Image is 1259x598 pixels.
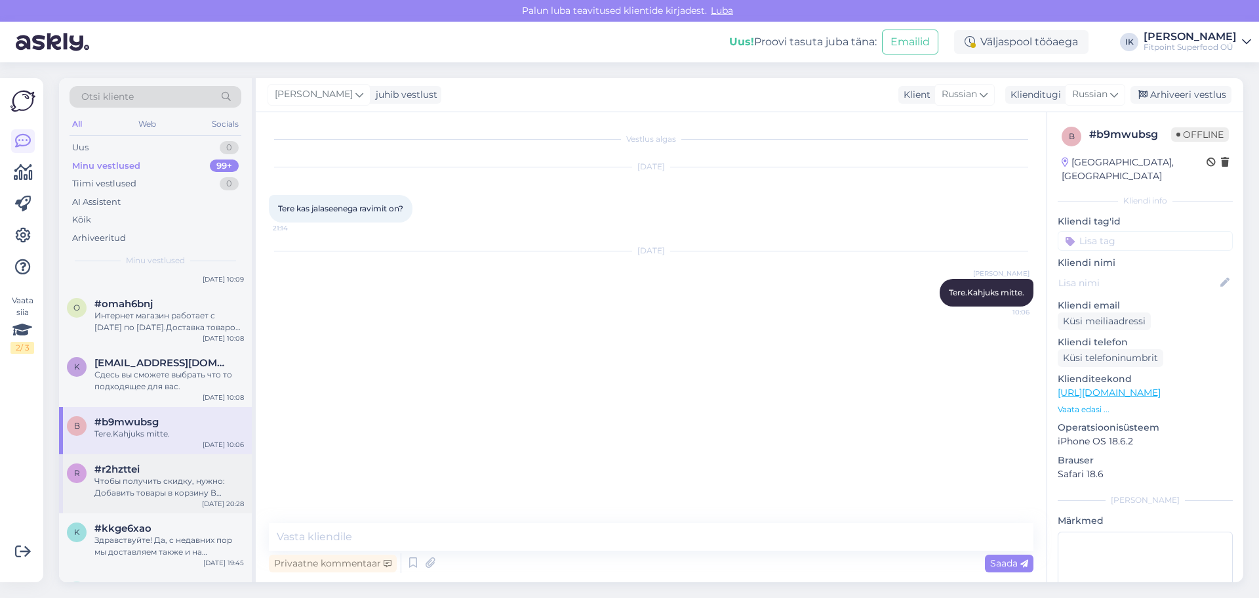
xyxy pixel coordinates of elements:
p: Safari 18.6 [1058,467,1233,481]
p: Märkmed [1058,514,1233,528]
span: 21:14 [273,223,322,233]
div: Proovi tasuta juba täna: [729,34,877,50]
span: Tere kas jalaseenega ravimit on? [278,203,403,213]
span: 10:06 [980,307,1029,317]
span: Saada [990,557,1028,569]
span: #kkge6xao [94,523,151,534]
div: Küsi meiliaadressi [1058,312,1151,330]
span: [PERSON_NAME] [973,268,1029,278]
div: Kõik [72,213,91,226]
div: Uus [72,141,89,154]
div: Privaatne kommentaar [269,555,397,572]
span: b [74,421,80,431]
span: kjuslnjrv@gmail.com [94,357,231,369]
span: k [74,527,80,537]
div: Küsi telefoninumbrit [1058,349,1163,367]
img: Askly Logo [10,89,35,114]
div: [DATE] [269,245,1033,257]
p: Klienditeekond [1058,372,1233,386]
div: 99+ [210,160,239,173]
div: [DATE] 20:28 [202,499,244,509]
div: Web [136,116,159,133]
div: [DATE] 10:08 [203,333,244,343]
div: [DATE] [269,161,1033,173]
div: [DATE] 19:45 [203,558,244,568]
div: Arhiveeri vestlus [1130,86,1231,104]
div: [GEOGRAPHIC_DATA], [GEOGRAPHIC_DATA] [1062,156,1207,183]
div: Minu vestlused [72,160,140,173]
p: Kliendi nimi [1058,256,1233,270]
span: Tere.Kahjuks mitte. [949,288,1024,297]
div: Väljaspool tööaega [954,30,1089,54]
div: Arhiveeritud [72,232,126,245]
div: Vestlus algas [269,133,1033,145]
a: [URL][DOMAIN_NAME] [1058,387,1161,398]
div: Чтобы получить скидку, нужно: Добавить товары в корзину В корзине ввести промокод: suvi2025 Обрат... [94,475,244,499]
span: o [73,303,80,312]
div: Kliendi info [1058,195,1233,207]
div: Klient [898,88,930,102]
span: [PERSON_NAME] [275,87,353,102]
span: Minu vestlused [126,255,185,267]
div: AI Assistent [72,196,121,209]
div: [PERSON_NAME] [1058,494,1233,506]
span: Russian [942,87,977,102]
div: [DATE] 10:06 [203,440,244,450]
p: Kliendi email [1058,299,1233,312]
div: # b9mwubsg [1089,127,1171,142]
span: #b9mwubsg [94,416,159,428]
p: Brauser [1058,454,1233,467]
span: k [74,362,80,372]
span: #r2hzttei [94,463,140,475]
div: [DATE] 10:08 [203,393,244,402]
div: Klienditugi [1005,88,1061,102]
p: Kliendi tag'id [1058,215,1233,228]
input: Lisa nimi [1058,276,1218,290]
div: Socials [209,116,241,133]
p: Vaata edasi ... [1058,404,1233,416]
span: #1alaqnda [94,582,146,593]
div: All [70,116,85,133]
button: Emailid [882,30,938,54]
div: 0 [220,141,239,154]
span: Russian [1072,87,1108,102]
p: Kliendi telefon [1058,335,1233,349]
span: Offline [1171,127,1229,142]
p: Operatsioonisüsteem [1058,421,1233,435]
div: [DATE] 10:09 [203,274,244,284]
div: Vaata siia [10,295,34,354]
div: Здравствуйте! Да, с недавних пор мы доставляем также и на [GEOGRAPHIC_DATA]. [94,534,244,558]
div: IK [1120,33,1138,51]
span: #omah6bnj [94,298,153,310]
div: 2 / 3 [10,342,34,354]
div: Fitpoint Superfood OÜ [1144,42,1237,53]
b: Uus! [729,35,754,48]
span: b [1069,131,1075,141]
p: iPhone OS 18.6.2 [1058,435,1233,448]
div: juhib vestlust [370,88,437,102]
span: Otsi kliente [81,90,134,104]
div: Tere.Kahjuks mitte. [94,428,244,440]
input: Lisa tag [1058,231,1233,251]
div: [PERSON_NAME] [1144,32,1237,42]
div: Tiimi vestlused [72,177,136,190]
div: Интернет магазин работает с [DATE] по [DATE].Доставка товаров только по рабочим дням. [94,310,244,333]
a: [PERSON_NAME]Fitpoint Superfood OÜ [1144,32,1251,53]
span: r [74,468,80,478]
span: Luba [707,5,737,16]
div: 0 [220,177,239,190]
div: Сдесь вы сможете выбрать что то подходящее для вас. [94,369,244,393]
